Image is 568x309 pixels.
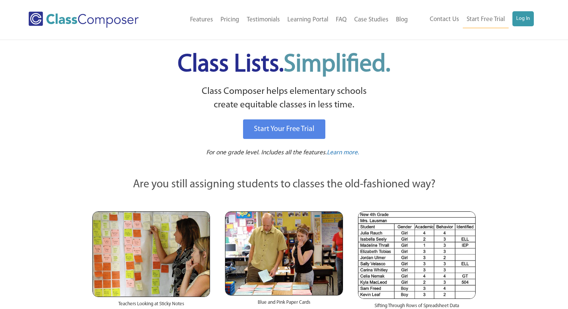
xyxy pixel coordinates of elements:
span: Simplified. [284,53,390,77]
img: Teachers Looking at Sticky Notes [92,211,210,297]
img: Class Composer [29,12,139,28]
span: Learn more. [327,149,359,156]
img: Blue and Pink Paper Cards [225,211,343,295]
a: Learn more. [327,148,359,158]
a: Start Your Free Trial [243,119,325,139]
a: Log In [512,11,534,26]
a: FAQ [332,12,350,28]
a: Features [186,12,217,28]
a: Pricing [217,12,243,28]
p: Are you still assigning students to classes the old-fashioned way? [92,176,476,193]
span: Start Your Free Trial [254,125,314,133]
nav: Header Menu [412,11,534,28]
img: Spreadsheets [358,211,476,299]
a: Case Studies [350,12,392,28]
a: Contact Us [426,11,463,28]
p: Class Composer helps elementary schools create equitable classes in less time. [91,85,477,112]
a: Testimonials [243,12,284,28]
span: For one grade level. Includes all the features. [206,149,327,156]
a: Start Free Trial [463,11,509,28]
span: Class Lists. [178,53,390,77]
nav: Header Menu [162,12,412,28]
a: Blog [392,12,412,28]
a: Learning Portal [284,12,332,28]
